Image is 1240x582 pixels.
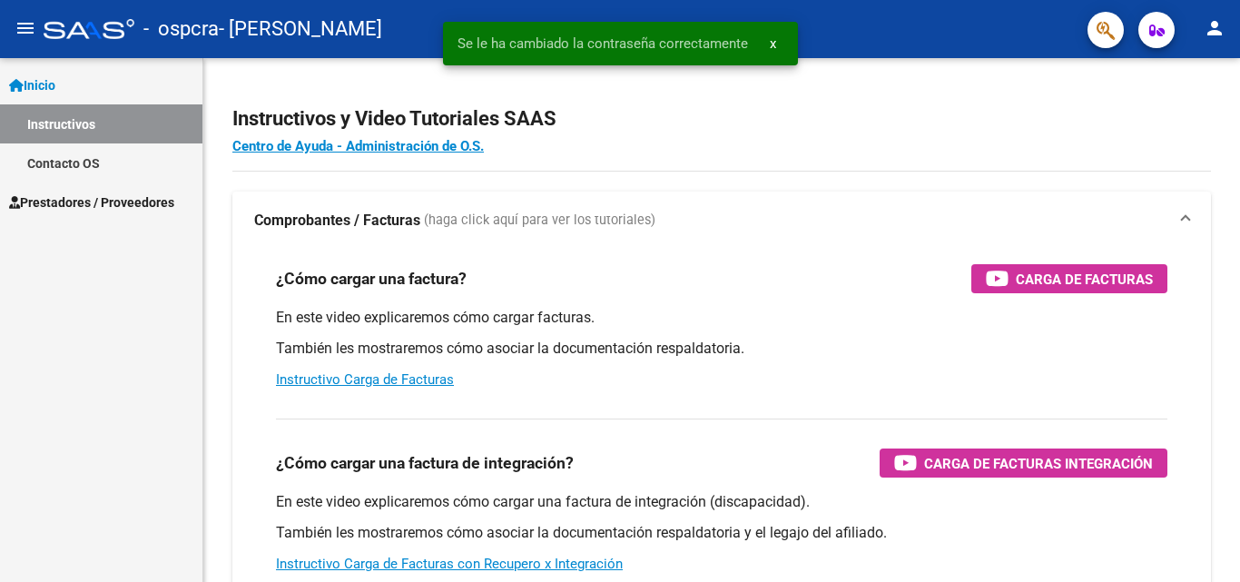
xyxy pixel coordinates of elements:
[254,211,420,231] strong: Comprobantes / Facturas
[1016,268,1153,291] span: Carga de Facturas
[1178,520,1222,564] iframe: Intercom live chat
[276,266,467,291] h3: ¿Cómo cargar una factura?
[232,138,484,154] a: Centro de Ayuda - Administración de O.S.
[458,35,748,53] span: Se le ha cambiado la contraseña correctamente
[424,211,655,231] span: (haga click aquí para ver los tutoriales)
[276,308,1167,328] p: En este video explicaremos cómo cargar facturas.
[9,75,55,95] span: Inicio
[880,449,1167,478] button: Carga de Facturas Integración
[276,492,1167,512] p: En este video explicaremos cómo cargar una factura de integración (discapacidad).
[276,523,1167,543] p: También les mostraremos cómo asociar la documentación respaldatoria y el legajo del afiliado.
[219,9,382,49] span: - [PERSON_NAME]
[276,556,623,572] a: Instructivo Carga de Facturas con Recupero x Integración
[9,192,174,212] span: Prestadores / Proveedores
[232,102,1211,136] h2: Instructivos y Video Tutoriales SAAS
[770,35,776,52] span: x
[276,371,454,388] a: Instructivo Carga de Facturas
[276,339,1167,359] p: También les mostraremos cómo asociar la documentación respaldatoria.
[1204,17,1225,39] mat-icon: person
[15,17,36,39] mat-icon: menu
[924,452,1153,475] span: Carga de Facturas Integración
[143,9,219,49] span: - ospcra
[755,27,791,60] button: x
[276,450,574,476] h3: ¿Cómo cargar una factura de integración?
[971,264,1167,293] button: Carga de Facturas
[232,192,1211,250] mat-expansion-panel-header: Comprobantes / Facturas (haga click aquí para ver los tutoriales)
